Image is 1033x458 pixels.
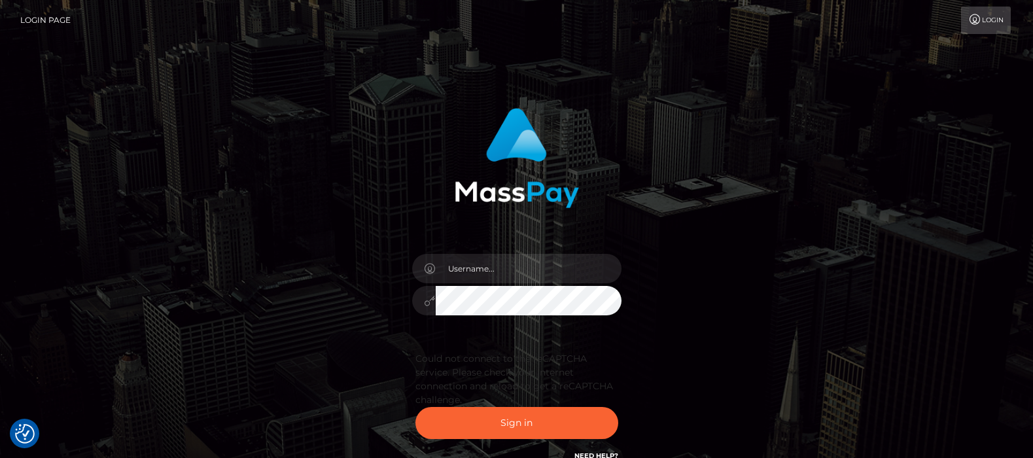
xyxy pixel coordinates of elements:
a: Login Page [20,7,71,34]
button: Consent Preferences [15,424,35,444]
div: Could not connect to the reCAPTCHA service. Please check your internet connection and reload to g... [415,352,618,407]
img: Revisit consent button [15,424,35,444]
input: Username... [436,254,622,283]
a: Login [961,7,1011,34]
button: Sign in [415,407,618,439]
img: MassPay Login [455,108,579,208]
